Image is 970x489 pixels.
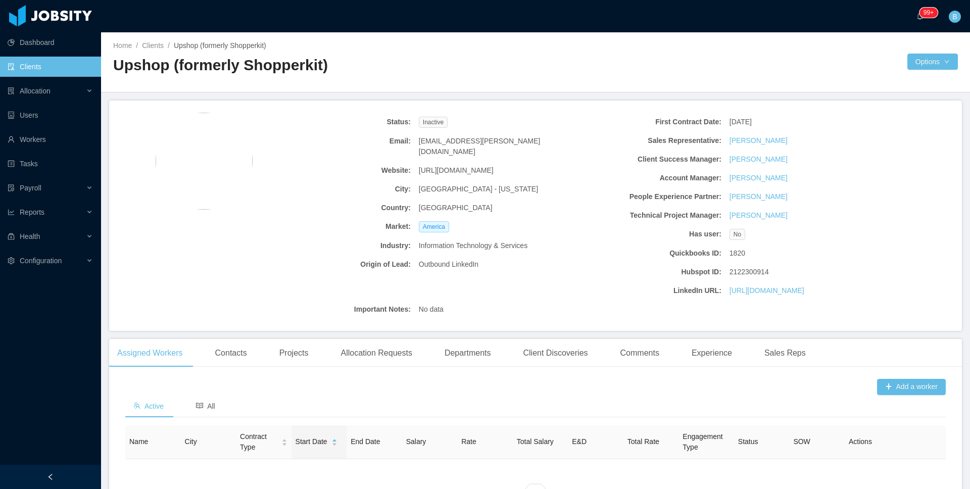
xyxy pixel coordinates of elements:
[572,437,587,446] span: E&D
[8,57,93,77] a: icon: auditClients
[281,442,287,445] i: icon: caret-down
[332,339,420,367] div: Allocation Requests
[20,184,41,192] span: Payroll
[296,436,327,447] span: Start Date
[406,437,426,446] span: Salary
[20,257,62,265] span: Configuration
[419,221,449,232] span: America
[419,184,538,194] span: [GEOGRAPHIC_DATA] - [US_STATE]
[877,379,946,395] button: icon: plusAdd a worker
[730,285,804,296] a: [URL][DOMAIN_NAME]
[129,437,148,446] span: Name
[196,402,215,410] span: All
[8,184,15,191] i: icon: file-protect
[133,402,140,409] i: icon: team
[907,54,958,70] button: Optionsicon: down
[263,165,411,176] b: Website:
[574,173,721,183] b: Account Manager:
[263,117,411,127] b: Status:
[419,136,566,157] span: [EMAIL_ADDRESS][PERSON_NAME][DOMAIN_NAME]
[419,304,444,315] span: No data
[142,41,164,50] a: Clients
[574,117,721,127] b: First Contract Date:
[8,32,93,53] a: icon: pie-chartDashboard
[419,259,478,270] span: Outbound LinkedIn
[281,437,287,445] div: Sort
[207,339,255,367] div: Contacts
[684,339,740,367] div: Experience
[8,87,15,94] i: icon: solution
[351,437,380,446] span: End Date
[263,304,411,315] b: Important Notes:
[263,240,411,251] b: Industry:
[331,442,337,445] i: icon: caret-down
[8,209,15,216] i: icon: line-chart
[20,232,40,240] span: Health
[113,55,536,76] h2: Upshop (formerly Shopperkit)
[730,191,788,202] a: [PERSON_NAME]
[574,135,721,146] b: Sales Representative:
[683,432,722,451] span: Engagement Type
[849,437,872,446] span: Actions
[517,437,554,446] span: Total Salary
[738,437,758,446] span: Status
[730,248,745,259] span: 1820
[419,165,494,176] span: [URL][DOMAIN_NAME]
[574,285,721,296] b: LinkedIn URL:
[916,13,924,20] i: icon: bell
[8,129,93,150] a: icon: userWorkers
[263,221,411,232] b: Market:
[725,113,881,131] div: [DATE]
[113,41,132,50] a: Home
[574,191,721,202] b: People Experience Partner:
[8,154,93,174] a: icon: profileTasks
[331,438,337,441] i: icon: caret-up
[730,267,769,277] span: 2122300914
[331,437,337,445] div: Sort
[263,136,411,146] b: Email:
[952,11,957,23] span: B
[263,259,411,270] b: Origin of Lead:
[109,339,191,367] div: Assigned Workers
[574,229,721,239] b: Has user:
[263,184,411,194] b: City:
[919,8,938,18] sup: 245
[627,437,659,446] span: Total Rate
[574,210,721,221] b: Technical Project Manager:
[8,105,93,125] a: icon: robotUsers
[185,437,197,446] span: City
[574,248,721,259] b: Quickbooks ID:
[730,135,788,146] a: [PERSON_NAME]
[240,431,277,453] span: Contract Type
[730,229,745,240] span: No
[8,257,15,264] i: icon: setting
[419,203,493,213] span: [GEOGRAPHIC_DATA]
[156,113,253,210] img: d63fa120-54ad-11e9-9cee-5b5d62717d75_5e62a3eab70a1-400w.png
[281,438,287,441] i: icon: caret-up
[574,267,721,277] b: Hubspot ID:
[756,339,814,367] div: Sales Reps
[271,339,317,367] div: Projects
[419,117,448,128] span: Inactive
[730,154,788,165] a: [PERSON_NAME]
[263,203,411,213] b: Country:
[419,240,527,251] span: Information Technology & Services
[730,210,788,221] a: [PERSON_NAME]
[515,339,596,367] div: Client Discoveries
[168,41,170,50] span: /
[612,339,667,367] div: Comments
[133,402,164,410] span: Active
[20,208,44,216] span: Reports
[461,437,476,446] span: Rate
[20,87,51,95] span: Allocation
[196,402,203,409] i: icon: read
[793,437,810,446] span: SOW
[174,41,266,50] span: Upshop (formerly Shopperkit)
[730,173,788,183] a: [PERSON_NAME]
[574,154,721,165] b: Client Success Manager:
[8,233,15,240] i: icon: medicine-box
[136,41,138,50] span: /
[437,339,499,367] div: Departments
